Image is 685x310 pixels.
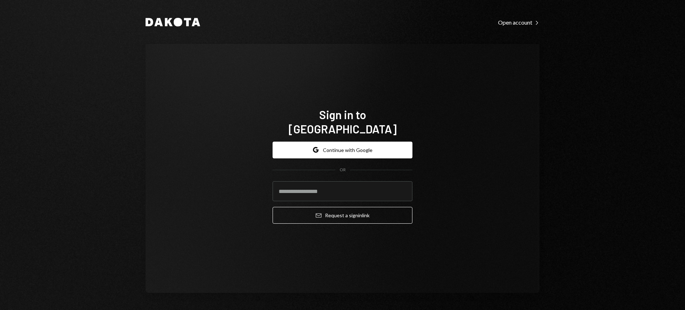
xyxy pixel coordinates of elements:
button: Continue with Google [273,142,412,158]
div: Open account [498,19,539,26]
a: Open account [498,18,539,26]
button: Request a signinlink [273,207,412,224]
div: OR [340,167,346,173]
h1: Sign in to [GEOGRAPHIC_DATA] [273,107,412,136]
